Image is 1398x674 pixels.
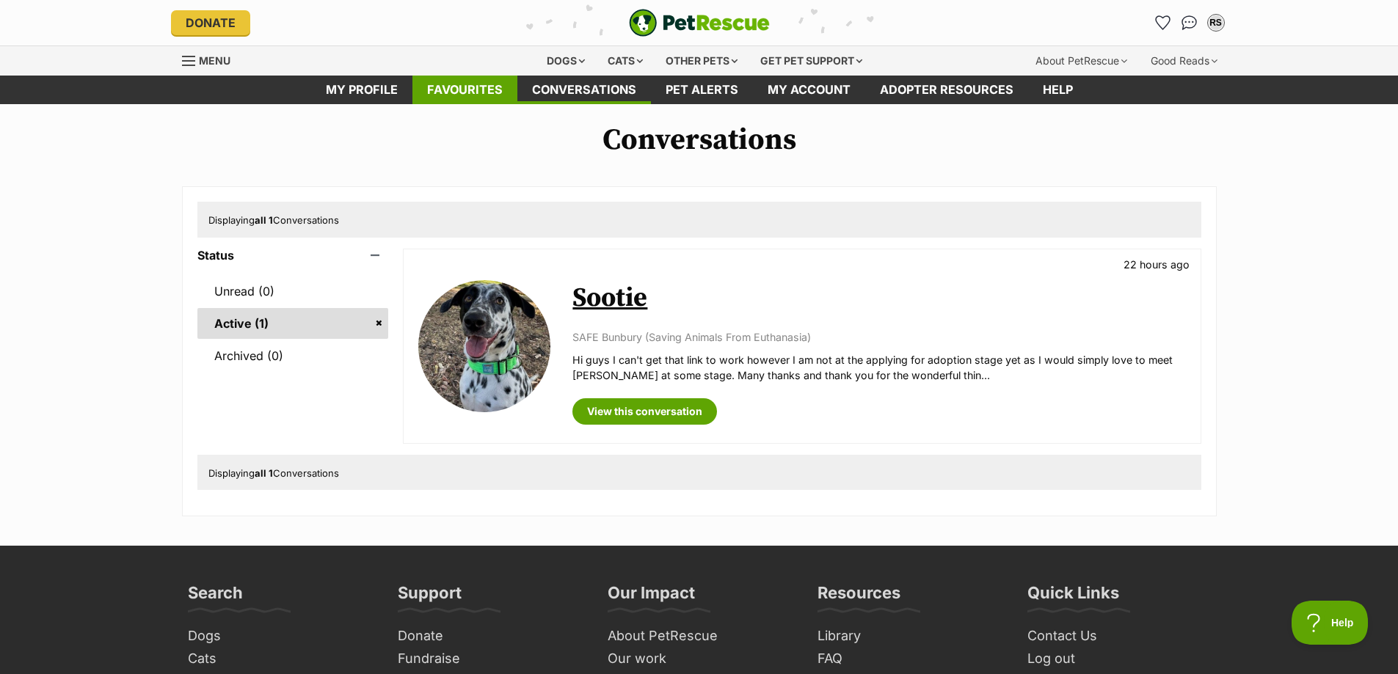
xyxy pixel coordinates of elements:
[629,9,770,37] img: logo-e224e6f780fb5917bec1dbf3a21bbac754714ae5b6737aabdf751b685950b380.svg
[1140,46,1228,76] div: Good Reads
[208,214,339,226] span: Displaying Conversations
[1025,46,1137,76] div: About PetRescue
[602,625,797,648] a: About PetRescue
[197,249,389,262] header: Status
[392,648,587,670] a: Fundraise
[572,398,717,425] a: View this conversation
[572,352,1185,384] p: Hi guys I can't get that link to work however I am not at the applying for adoption stage yet as ...
[1022,648,1217,670] a: Log out
[188,582,243,612] h3: Search
[1027,582,1119,612] h3: Quick Links
[392,625,587,648] a: Donate
[197,308,389,339] a: Active (1)
[572,329,1185,345] p: SAFE Bunbury (Saving Animals From Euthanasia)
[199,54,230,67] span: Menu
[536,46,595,76] div: Dogs
[655,46,748,76] div: Other pets
[255,467,273,479] strong: all 1
[418,280,550,412] img: Sootie
[812,625,1007,648] a: Library
[182,648,377,670] a: Cats
[1204,11,1228,34] button: My account
[182,625,377,648] a: Dogs
[1178,11,1201,34] a: Conversations
[602,648,797,670] a: Our work
[629,9,770,37] a: PetRescue
[208,467,339,479] span: Displaying Conversations
[182,46,241,73] a: Menu
[750,46,873,76] div: Get pet support
[1124,257,1190,272] p: 22 hours ago
[1151,11,1228,34] ul: Account quick links
[753,76,865,104] a: My account
[517,76,651,104] a: conversations
[597,46,653,76] div: Cats
[255,214,273,226] strong: all 1
[818,582,900,612] h3: Resources
[572,282,647,315] a: Sootie
[1182,15,1197,30] img: chat-41dd97257d64d25036548639549fe6c8038ab92f7586957e7f3b1b290dea8141.svg
[197,340,389,371] a: Archived (0)
[1028,76,1088,104] a: Help
[1022,625,1217,648] a: Contact Us
[608,582,695,612] h3: Our Impact
[171,10,250,35] a: Donate
[651,76,753,104] a: Pet alerts
[412,76,517,104] a: Favourites
[311,76,412,104] a: My profile
[1151,11,1175,34] a: Favourites
[1209,15,1223,30] div: RS
[398,582,462,612] h3: Support
[197,276,389,307] a: Unread (0)
[812,648,1007,670] a: FAQ
[1292,601,1369,645] iframe: Help Scout Beacon - Open
[865,76,1028,104] a: Adopter resources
